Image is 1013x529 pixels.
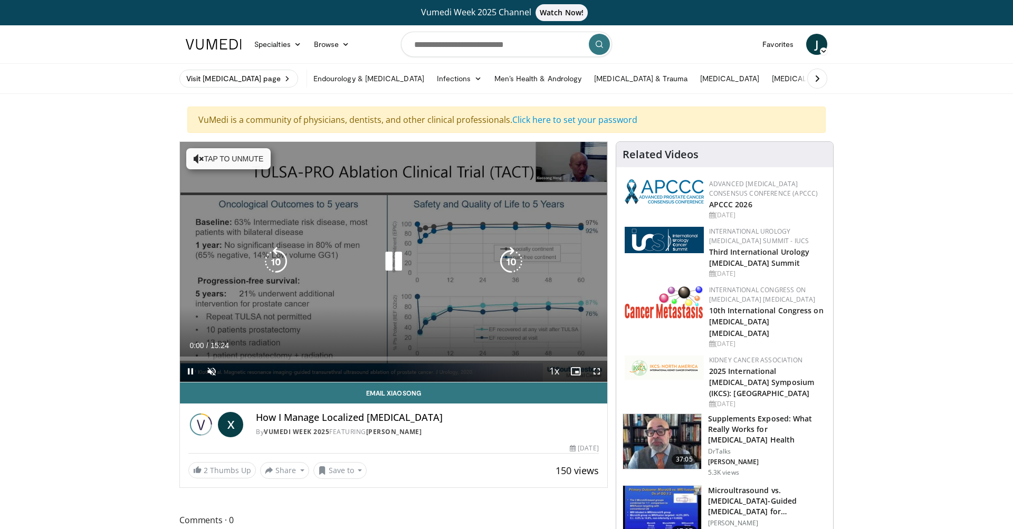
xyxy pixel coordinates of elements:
[206,341,208,350] span: /
[709,399,825,409] div: [DATE]
[189,341,204,350] span: 0:00
[709,227,809,245] a: International Urology [MEDICAL_DATA] Summit - IUCS
[188,412,214,437] img: Vumedi Week 2025
[308,34,356,55] a: Browse
[623,413,827,477] a: 37:05 Supplements Exposed: What Really Works for [MEDICAL_DATA] Health DrTalks [PERSON_NAME] 5.3K...
[179,513,608,527] span: Comments 0
[201,361,222,382] button: Unmute
[313,462,367,479] button: Save to
[186,148,271,169] button: Tap to unmute
[625,355,704,380] img: fca7e709-d275-4aeb-92d8-8ddafe93f2a6.png.150x105_q85_autocrop_double_scale_upscale_version-0.2.png
[186,39,242,50] img: VuMedi Logo
[806,34,827,55] a: J
[536,4,588,21] span: Watch Now!
[623,148,699,161] h4: Related Videos
[180,361,201,382] button: Pause
[623,414,701,469] img: 649d3fc0-5ee3-4147-b1a3-955a692e9799.150x105_q85_crop-smart_upscale.jpg
[588,68,694,89] a: [MEDICAL_DATA] & Trauma
[187,4,826,21] a: Vumedi Week 2025 ChannelWatch Now!
[709,366,814,398] a: 2025 International [MEDICAL_DATA] Symposium (IKCS): [GEOGRAPHIC_DATA]
[709,269,825,278] div: [DATE]
[512,114,637,126] a: Click here to set your password
[672,454,697,465] span: 37:05
[307,68,431,89] a: Endourology & [MEDICAL_DATA]
[756,34,800,55] a: Favorites
[708,519,827,527] p: [PERSON_NAME]
[708,413,827,445] h3: Supplements Exposed: What Really Works for [MEDICAL_DATA] Health
[260,462,309,479] button: Share
[401,32,612,57] input: Search topics, interventions
[766,68,949,89] a: [MEDICAL_DATA] & Reconstructive Pelvic Surgery
[180,382,607,403] a: Email Xiaosong
[709,199,752,209] a: APCCC 2026
[709,339,825,349] div: [DATE]
[488,68,588,89] a: Men’s Health & Andrology
[256,412,599,424] h4: How I Manage Localized [MEDICAL_DATA]
[565,361,586,382] button: Enable picture-in-picture mode
[180,142,607,382] video-js: Video Player
[708,458,827,466] p: [PERSON_NAME]
[256,427,599,437] div: By FEATURING
[188,462,256,478] a: 2 Thumbs Up
[544,361,565,382] button: Playback Rate
[218,412,243,437] a: X
[180,357,607,361] div: Progress Bar
[708,447,827,456] p: DrTalks
[366,427,422,436] a: [PERSON_NAME]
[709,305,824,338] a: 10th International Congress on [MEDICAL_DATA] [MEDICAL_DATA]
[179,70,298,88] a: Visit [MEDICAL_DATA] page
[264,427,329,436] a: Vumedi Week 2025
[586,361,607,382] button: Fullscreen
[709,210,825,220] div: [DATE]
[204,465,208,475] span: 2
[211,341,229,350] span: 15:24
[431,68,488,89] a: Infections
[708,468,739,477] p: 5.3K views
[625,227,704,253] img: 62fb9566-9173-4071-bcb6-e47c745411c0.png.150x105_q85_autocrop_double_scale_upscale_version-0.2.png
[708,485,827,517] h3: Microultrasound vs. [MEDICAL_DATA]-Guided [MEDICAL_DATA] for [MEDICAL_DATA] Diagnosis …
[709,285,816,304] a: International Congress on [MEDICAL_DATA] [MEDICAL_DATA]
[709,179,818,198] a: Advanced [MEDICAL_DATA] Consensus Conference (APCCC)
[248,34,308,55] a: Specialties
[694,68,766,89] a: [MEDICAL_DATA]
[709,247,810,268] a: Third International Urology [MEDICAL_DATA] Summit
[570,444,598,453] div: [DATE]
[625,285,704,319] img: 6ff8bc22-9509-4454-a4f8-ac79dd3b8976.png.150x105_q85_autocrop_double_scale_upscale_version-0.2.png
[556,464,599,477] span: 150 views
[709,355,802,364] a: Kidney Cancer Association
[187,107,826,133] div: VuMedi is a community of physicians, dentists, and other clinical professionals.
[625,179,704,204] img: 92ba7c40-df22-45a2-8e3f-1ca017a3d5ba.png.150x105_q85_autocrop_double_scale_upscale_version-0.2.png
